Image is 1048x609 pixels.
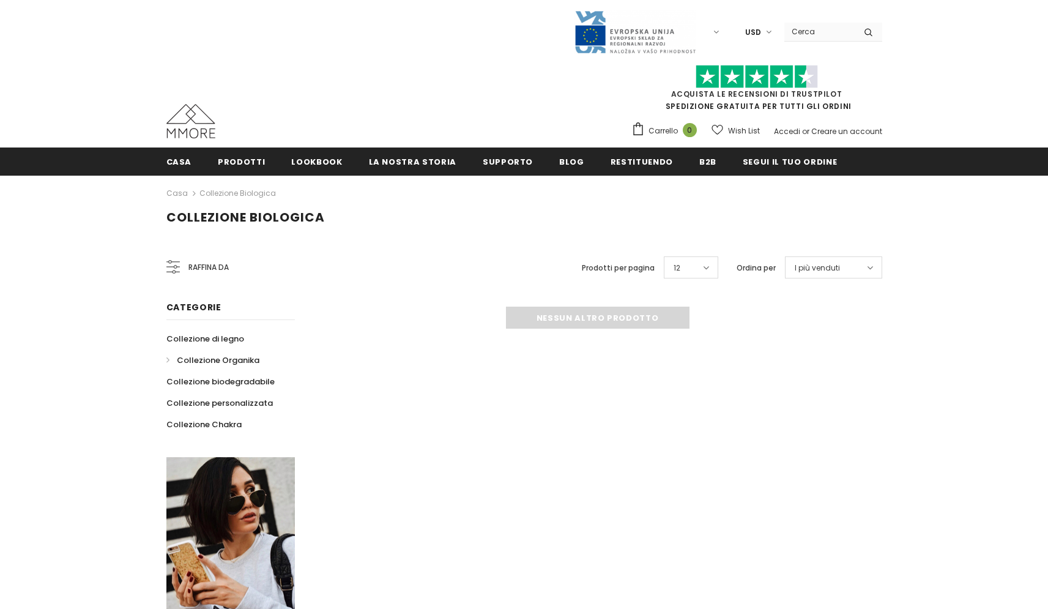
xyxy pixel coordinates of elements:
a: Collezione personalizzata [166,392,273,414]
span: Wish List [728,125,760,137]
span: Segui il tuo ordine [743,156,837,168]
span: B2B [699,156,716,168]
a: Accedi [774,126,800,136]
a: La nostra storia [369,148,456,175]
span: Collezione biologica [166,209,325,226]
a: Collezione biodegradabile [166,371,275,392]
span: La nostra storia [369,156,456,168]
span: Lookbook [291,156,342,168]
a: Prodotti [218,148,265,175]
img: Fidati di Pilot Stars [696,65,818,89]
span: or [802,126,809,136]
a: Acquista le recensioni di TrustPilot [671,89,842,99]
span: Prodotti [218,156,265,168]
span: I più venduti [795,262,840,274]
span: USD [745,26,761,39]
span: Restituendo [611,156,673,168]
span: Collezione Organika [177,354,259,366]
a: Collezione Chakra [166,414,242,435]
a: Restituendo [611,148,673,175]
a: supporto [483,148,533,175]
a: Collezione Organika [166,349,259,371]
span: Raffina da [188,261,229,274]
a: Lookbook [291,148,342,175]
a: Segui il tuo ordine [743,148,837,175]
a: Creare un account [811,126,882,136]
span: Categorie [166,301,221,313]
span: supporto [483,156,533,168]
a: Casa [166,148,192,175]
a: Collezione biologica [199,188,276,198]
span: Blog [559,156,584,168]
span: SPEDIZIONE GRATUITA PER TUTTI GLI ORDINI [631,70,882,111]
input: Search Site [784,23,855,40]
span: Carrello [648,125,678,137]
a: Casa [166,186,188,201]
span: 12 [674,262,680,274]
img: Javni Razpis [574,10,696,54]
label: Prodotti per pagina [582,262,655,274]
a: Javni Razpis [574,26,696,37]
a: Carrello 0 [631,122,703,140]
a: Wish List [712,120,760,141]
a: Blog [559,148,584,175]
label: Ordina per [737,262,776,274]
span: Collezione biodegradabile [166,376,275,387]
a: Collezione di legno [166,328,244,349]
img: Casi MMORE [166,104,215,138]
span: Collezione Chakra [166,419,242,430]
span: Collezione di legno [166,333,244,345]
span: Casa [166,156,192,168]
span: Collezione personalizzata [166,397,273,409]
a: B2B [699,148,716,175]
span: 0 [683,123,697,137]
